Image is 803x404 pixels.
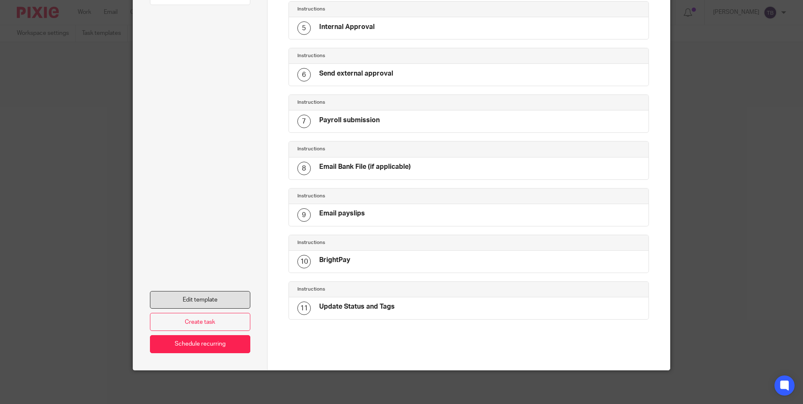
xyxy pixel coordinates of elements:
[319,69,393,78] h4: Send external approval
[297,99,469,106] h4: Instructions
[297,302,311,315] div: 11
[297,286,469,293] h4: Instructions
[150,313,250,331] a: Create task
[297,146,469,152] h4: Instructions
[297,115,311,128] div: 7
[319,116,380,125] h4: Payroll submission
[319,302,395,311] h4: Update Status and Tags
[319,256,350,265] h4: BrightPay
[319,23,375,31] h4: Internal Approval
[150,291,250,309] a: Edit template
[297,239,469,246] h4: Instructions
[319,209,365,218] h4: Email payslips
[297,21,311,35] div: 5
[297,162,311,175] div: 8
[297,68,311,81] div: 6
[297,208,311,222] div: 9
[297,255,311,268] div: 10
[319,163,411,171] h4: Email Bank File (if applicable)
[297,52,469,59] h4: Instructions
[150,335,250,353] a: Schedule recurring
[297,193,469,199] h4: Instructions
[297,6,469,13] h4: Instructions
